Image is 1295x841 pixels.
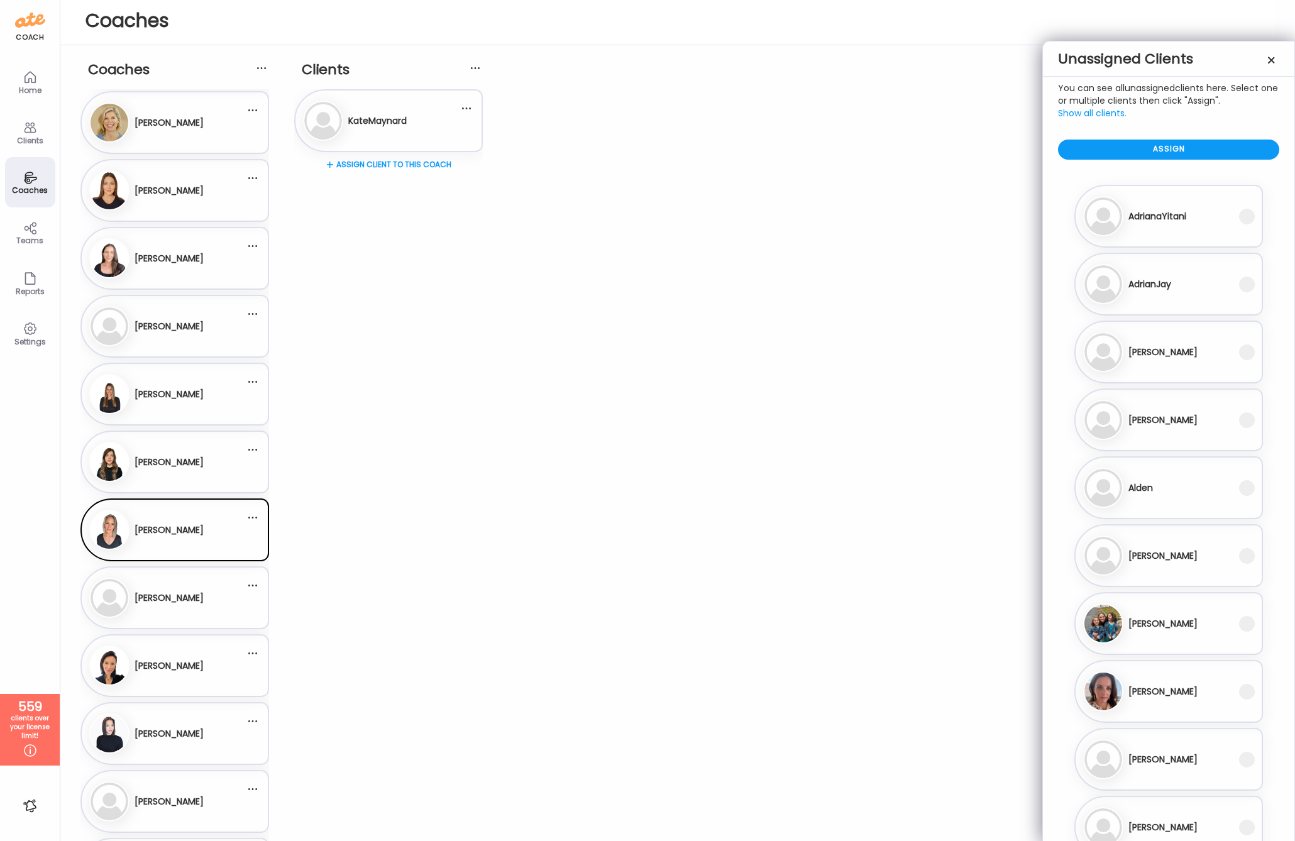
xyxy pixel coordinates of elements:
h3: Alden [1128,481,1153,495]
img: avatars%2FIiWJsqqQmVMMWeI6SnmyuIKpAZA2 [1084,605,1122,642]
img: bg-avatar-default.svg [1084,265,1122,303]
h3: [PERSON_NAME] [1128,821,1198,834]
div: Assign [1058,140,1279,160]
img: bg-avatar-default.svg [1084,333,1122,371]
img: bg-avatar-default.svg [1084,740,1122,778]
img: bg-avatar-default.svg [1084,469,1122,507]
h3: AdrianJay [1128,278,1171,291]
h3: [PERSON_NAME] [1128,685,1198,698]
img: bg-avatar-default.svg [1084,537,1122,574]
span: unassigned [1125,82,1175,94]
h3: [PERSON_NAME] [1128,346,1198,359]
span: Show all clients. [1058,107,1127,119]
img: avatars%2F6kEGIp5o5MTVzUTNIMuD3BTN3ME3 [1084,673,1122,710]
h3: [PERSON_NAME] [1128,617,1198,630]
img: bg-avatar-default.svg [1084,197,1122,235]
img: bg-avatar-default.svg [1084,401,1122,439]
h3: [PERSON_NAME] [1128,549,1198,563]
h3: [PERSON_NAME] [1128,753,1198,766]
h3: [PERSON_NAME] [1128,414,1198,427]
p: You can see all clients here. Select one or multiple clients then click "Assign". [1058,82,1279,107]
h3: AdrianaYitani [1128,210,1186,223]
div: Unassigned Clients [1058,53,1279,65]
